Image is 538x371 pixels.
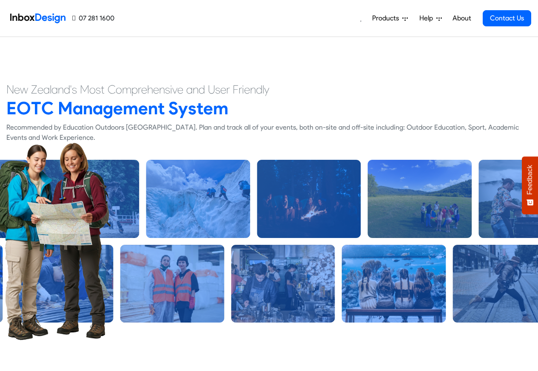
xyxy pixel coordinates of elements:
a: Help [416,10,445,27]
span: Products [372,13,402,23]
a: Products [369,10,411,27]
h2: EOTC Management System [6,97,532,119]
a: Contact Us [483,10,531,26]
span: Help [419,13,436,23]
a: 07 281 1600 [72,13,114,23]
span: Feedback [526,165,534,195]
h4: New Zealand's Most Comprehensive and User Friendly [6,82,532,97]
div: Recommended by Education Outdoors [GEOGRAPHIC_DATA]. Plan and track all of your events, both on-s... [6,122,532,143]
a: About [450,10,473,27]
button: Feedback - Show survey [522,156,538,214]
